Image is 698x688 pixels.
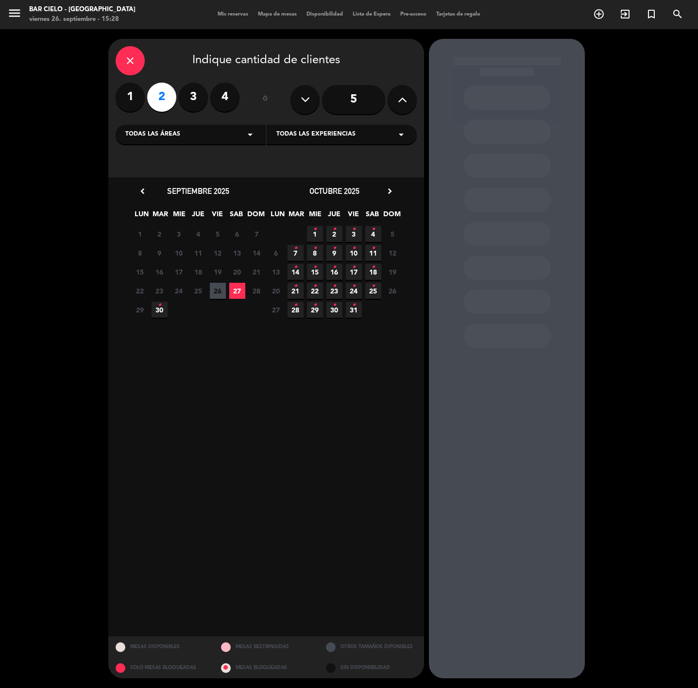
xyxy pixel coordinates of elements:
span: SAB [364,208,380,224]
span: 16 [152,264,168,280]
span: 2 [326,226,342,242]
label: 3 [179,83,208,112]
span: 9 [152,245,168,261]
span: 22 [132,283,148,299]
div: MESAS BLOQUEADAS [214,657,319,678]
span: 17 [171,264,187,280]
span: 26 [210,283,226,299]
i: close [124,55,136,67]
i: exit_to_app [619,8,631,20]
i: • [313,222,317,237]
span: 9 [326,245,342,261]
i: • [352,222,356,237]
span: LUN [270,208,286,224]
span: Pre-acceso [395,12,431,17]
span: 27 [268,302,284,318]
span: DOM [383,208,399,224]
span: 1 [307,226,323,242]
span: 10 [171,245,187,261]
span: 13 [268,264,284,280]
span: MIE [307,208,323,224]
i: • [294,297,297,313]
span: 14 [249,245,265,261]
span: 23 [326,283,342,299]
div: MESAS DISPONIBLES [108,636,214,657]
span: 5 [385,226,401,242]
span: 28 [249,283,265,299]
span: 11 [190,245,206,261]
span: 25 [365,283,381,299]
span: 3 [346,226,362,242]
span: Mis reservas [213,12,253,17]
i: • [158,297,161,313]
span: 23 [152,283,168,299]
span: 20 [268,283,284,299]
span: MAR [289,208,305,224]
span: 4 [365,226,381,242]
i: arrow_drop_down [395,129,407,140]
i: arrow_drop_down [244,129,256,140]
i: • [333,297,336,313]
span: 3 [171,226,187,242]
span: DOM [247,208,263,224]
div: MESAS RESTRINGIDAS [214,636,319,657]
div: SOLO MESAS BLOQUEADAS [108,657,214,678]
span: Todas las experiencias [276,130,356,139]
i: add_circle_outline [593,8,605,20]
i: chevron_right [385,186,395,196]
span: 15 [307,264,323,280]
span: VIE [345,208,361,224]
span: 30 [152,302,168,318]
span: 29 [307,302,323,318]
span: 1 [132,226,148,242]
i: • [352,241,356,256]
span: 21 [288,283,304,299]
i: • [313,259,317,275]
i: • [313,241,317,256]
span: 16 [326,264,342,280]
span: Tarjetas de regalo [431,12,485,17]
i: • [313,297,317,313]
span: Todas las áreas [125,130,180,139]
span: 7 [249,226,265,242]
span: 14 [288,264,304,280]
span: 2 [152,226,168,242]
span: 27 [229,283,245,299]
span: MAR [153,208,169,224]
span: 10 [346,245,362,261]
button: menu [7,6,22,24]
div: viernes 26. septiembre - 15:28 [29,15,136,24]
i: • [372,259,375,275]
label: 4 [210,83,239,112]
i: • [372,241,375,256]
span: 7 [288,245,304,261]
span: Mapa de mesas [253,12,302,17]
span: 22 [307,283,323,299]
span: 6 [268,245,284,261]
i: • [294,278,297,294]
span: 15 [132,264,148,280]
div: Indique cantidad de clientes [116,46,417,75]
i: menu [7,6,22,20]
span: 5 [210,226,226,242]
span: JUE [190,208,206,224]
i: • [352,259,356,275]
i: • [333,278,336,294]
span: 19 [210,264,226,280]
i: • [313,278,317,294]
i: • [294,259,297,275]
span: LUN [134,208,150,224]
span: Lista de Espera [348,12,395,17]
i: • [333,222,336,237]
span: 24 [346,283,362,299]
i: • [294,241,297,256]
span: 19 [385,264,401,280]
span: 4 [190,226,206,242]
span: 11 [365,245,381,261]
span: 8 [307,245,323,261]
span: JUE [326,208,342,224]
span: 24 [171,283,187,299]
span: Disponibilidad [302,12,348,17]
span: octubre 2025 [309,186,359,196]
span: VIE [209,208,225,224]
